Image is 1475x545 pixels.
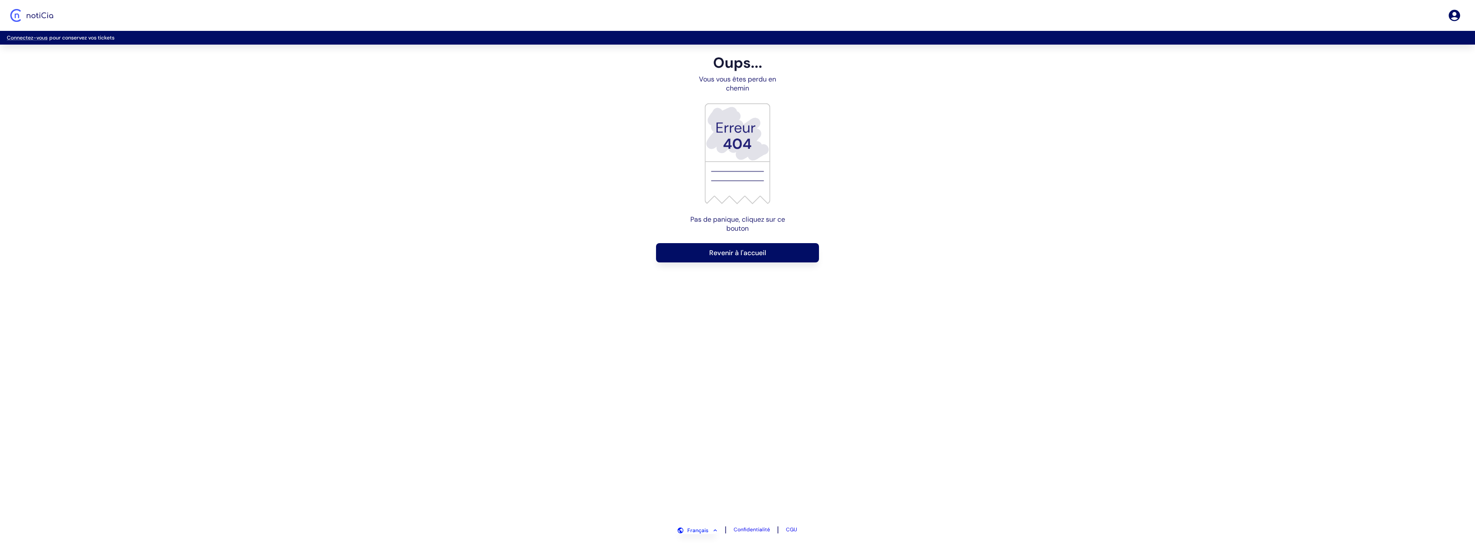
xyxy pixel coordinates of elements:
a: Confidentialité [734,526,770,533]
h2: Oups... [686,55,789,71]
a: Connectez-vous [7,34,48,41]
img: Page not found [704,103,771,205]
span: | [725,524,727,535]
p: Vous vous êtes perdu en chemin [697,75,778,93]
button: Revenir à l'accueil [656,243,819,262]
span: | [777,524,779,535]
img: Logo Noticia [10,9,53,22]
p: pour conservez vos tickets [7,34,1468,41]
a: Se connecter [1448,9,1461,22]
button: Français [678,527,718,534]
a: CGU [786,526,797,533]
p: Pas de panique, cliquez sur ce bouton [689,215,786,233]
